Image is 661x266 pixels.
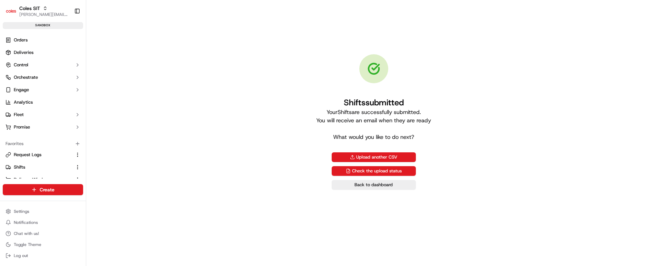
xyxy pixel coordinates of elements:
[3,251,83,260] button: Log out
[332,152,416,162] button: Upload another CSV
[3,109,83,120] button: Fleet
[19,5,40,12] button: Coles SIT
[3,207,83,216] button: Settings
[3,47,83,58] a: Deliveries
[14,253,28,258] span: Log out
[14,87,29,93] span: Engage
[3,59,83,70] button: Control
[40,186,54,193] span: Create
[3,35,83,46] a: Orders
[14,99,33,105] span: Analytics
[14,49,33,56] span: Deliveries
[6,152,72,158] a: Request Logs
[316,97,431,108] h1: Shifts submitted
[3,229,83,238] button: Chat with us!
[14,177,51,183] span: Delivery Windows
[316,108,431,141] p: Your Shifts are successfully submitted. You will receive an email when they are ready What would ...
[14,164,25,170] span: Shifts
[332,180,416,190] a: Back to dashboard
[3,97,83,108] a: Analytics
[3,84,83,95] button: Engage
[14,124,30,130] span: Promise
[19,12,69,17] button: [PERSON_NAME][EMAIL_ADDRESS][PERSON_NAME][PERSON_NAME][DOMAIN_NAME]
[3,162,83,173] button: Shifts
[3,218,83,227] button: Notifications
[332,166,416,176] a: Check the upload status
[14,220,38,225] span: Notifications
[3,138,83,149] div: Favorites
[3,149,83,160] button: Request Logs
[14,74,38,80] span: Orchestrate
[6,6,17,17] img: Coles SIT
[14,152,41,158] span: Request Logs
[6,177,72,183] a: Delivery Windows
[3,184,83,195] button: Create
[3,174,83,185] button: Delivery Windows
[6,164,72,170] a: Shifts
[14,62,28,68] span: Control
[14,231,39,236] span: Chat with us!
[3,3,71,19] button: Coles SITColes SIT[PERSON_NAME][EMAIL_ADDRESS][PERSON_NAME][PERSON_NAME][DOMAIN_NAME]
[14,37,28,43] span: Orders
[14,112,24,118] span: Fleet
[14,209,29,214] span: Settings
[3,240,83,249] button: Toggle Theme
[3,122,83,133] button: Promise
[3,72,83,83] button: Orchestrate
[3,22,83,29] div: sandbox
[14,242,41,247] span: Toggle Theme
